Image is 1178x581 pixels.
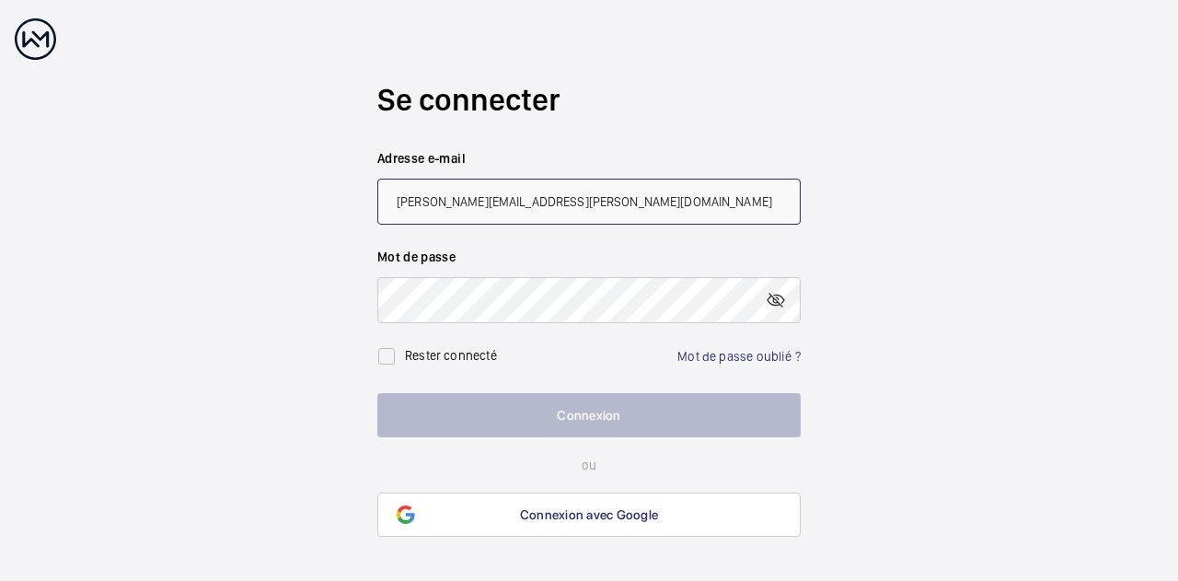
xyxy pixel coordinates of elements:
[405,348,497,363] label: Rester connecté
[377,149,801,168] label: Adresse e-mail
[677,349,801,364] a: Mot de passe oublié ?
[377,179,801,225] input: Votre adresse e-mail
[377,456,801,474] p: ou
[520,507,658,522] span: Connexion avec Google
[377,78,801,122] h2: Se connecter
[377,248,801,266] label: Mot de passe
[377,393,801,437] button: Connexion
